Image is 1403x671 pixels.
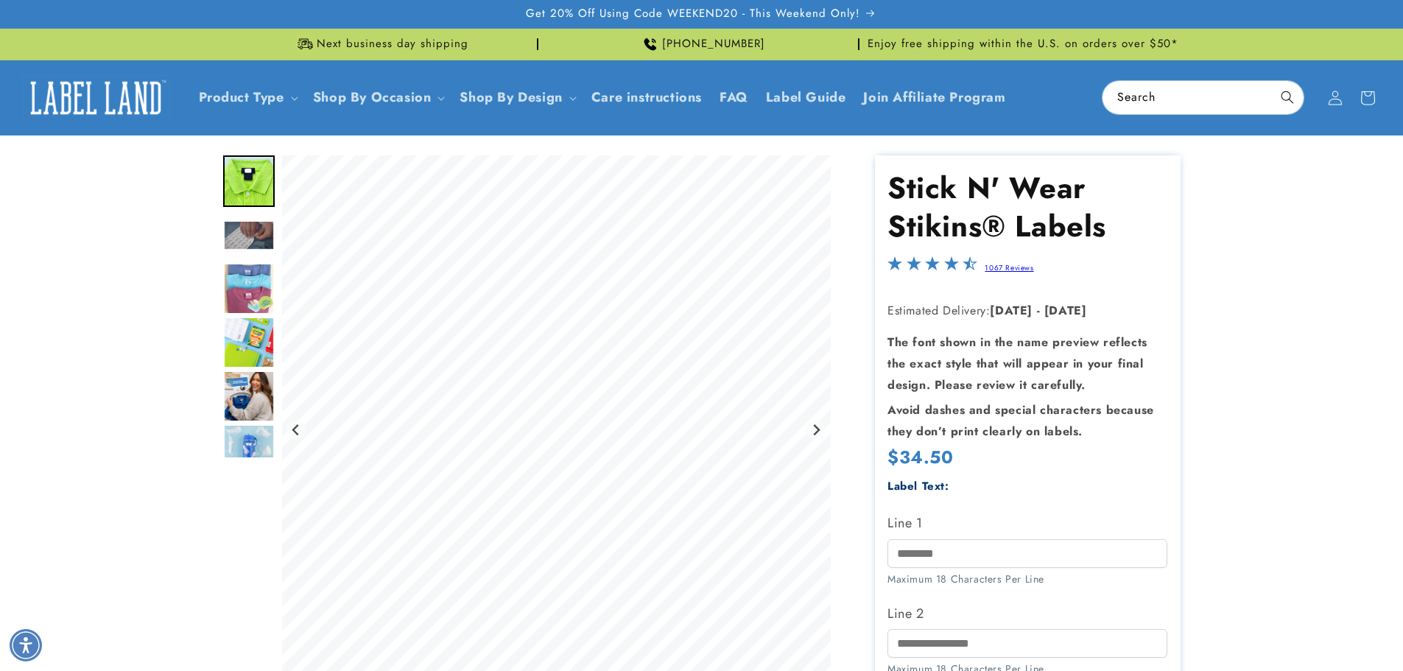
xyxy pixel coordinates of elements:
span: Next business day shipping [317,37,468,52]
img: Stick N' Wear® Labels - Label Land [223,370,275,422]
div: Maximum 18 Characters Per Line [887,572,1167,587]
a: 1067 Reviews [985,262,1033,273]
span: 4.7-star overall rating [887,260,977,277]
p: Estimated Delivery: [887,301,1167,322]
div: Go to slide 6 [223,370,275,422]
a: Label Land [17,69,175,126]
summary: Product Type [190,80,304,115]
img: Label Land [22,75,169,121]
label: Line 1 [887,511,1167,535]
span: Get 20% Off Using Code WEEKEND20 - This Weekend Only! [526,7,860,21]
strong: [DATE] [990,302,1033,319]
strong: [DATE] [1044,302,1087,319]
strong: The font shown in the name preview reflects the exact style that will appear in your final design... [887,334,1147,393]
iframe: Gorgias Floating Chat [1094,602,1388,656]
div: Announcement [223,29,538,60]
label: Line 2 [887,602,1167,625]
span: [PHONE_NUMBER] [662,37,765,52]
span: Label Guide [766,89,846,106]
a: Product Type [199,88,284,107]
img: Stick N' Wear® Labels - Label Land [223,424,275,476]
a: Care instructions [583,80,711,115]
div: Announcement [865,29,1181,60]
summary: Shop By Design [451,80,582,115]
div: Go to slide 2 [223,155,275,207]
span: Enjoy free shipping within the U.S. on orders over $50* [868,37,1178,52]
img: Stick N' Wear® Labels - Label Land [223,317,275,368]
button: Previous slide [286,420,306,440]
button: Search [1271,81,1304,113]
span: Join Affiliate Program [863,89,1005,106]
img: Stick N' Wear® Labels - Label Land [223,263,275,315]
span: $34.50 [887,446,954,468]
span: FAQ [720,89,748,106]
h1: Stick N' Wear Stikins® Labels [887,169,1167,245]
div: Go to slide 5 [223,317,275,368]
div: Go to slide 7 [223,424,275,476]
strong: - [1037,302,1041,319]
a: Join Affiliate Program [854,80,1014,115]
a: FAQ [711,80,757,115]
label: Label Text: [887,478,949,494]
div: Go to slide 3 [223,209,275,261]
a: Label Guide [757,80,855,115]
button: Next slide [806,420,826,440]
img: Stick N' Wear® Labels - Label Land [223,155,275,207]
span: Care instructions [591,89,702,106]
strong: Avoid dashes and special characters because they don’t print clearly on labels. [887,401,1154,440]
div: Go to slide 4 [223,263,275,315]
summary: Shop By Occasion [304,80,451,115]
a: Shop By Design [460,88,562,107]
div: Announcement [544,29,859,60]
span: Shop By Occasion [313,89,432,106]
div: Accessibility Menu [10,629,42,661]
img: null [223,220,275,250]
